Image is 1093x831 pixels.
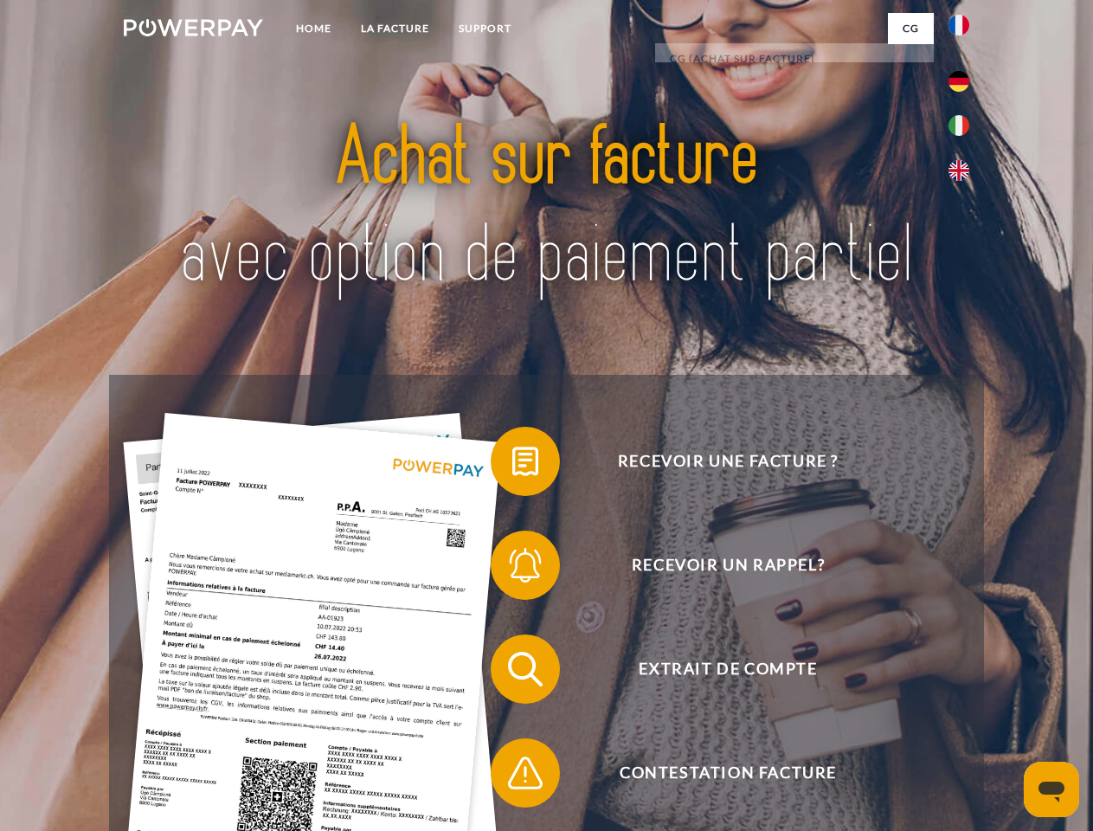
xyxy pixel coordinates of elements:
[1024,762,1079,817] iframe: Bouton de lancement de la fenêtre de messagerie
[165,83,928,332] img: title-powerpay_fr.svg
[346,13,444,44] a: LA FACTURE
[948,71,969,92] img: de
[948,160,969,181] img: en
[516,738,940,808] span: Contestation Facture
[655,43,934,74] a: CG (achat sur facture)
[516,635,940,704] span: Extrait de compte
[491,427,941,496] button: Recevoir une facture ?
[491,738,941,808] button: Contestation Facture
[491,531,941,600] button: Recevoir un rappel?
[444,13,526,44] a: Support
[504,440,547,483] img: qb_bill.svg
[504,751,547,795] img: qb_warning.svg
[491,635,941,704] button: Extrait de compte
[504,647,547,691] img: qb_search.svg
[888,13,934,44] a: CG
[504,544,547,587] img: qb_bell.svg
[516,427,940,496] span: Recevoir une facture ?
[948,115,969,136] img: it
[948,15,969,35] img: fr
[516,531,940,600] span: Recevoir un rappel?
[281,13,346,44] a: Home
[124,19,263,36] img: logo-powerpay-white.svg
